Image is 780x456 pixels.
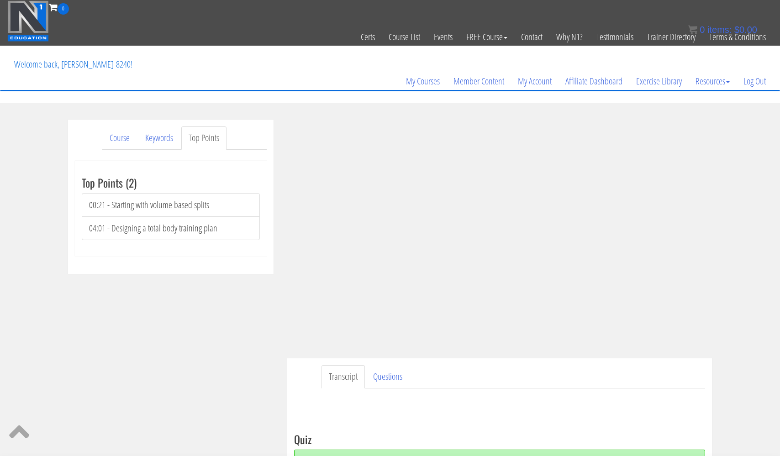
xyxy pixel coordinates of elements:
[7,0,49,42] img: n1-education
[354,15,382,59] a: Certs
[7,46,139,83] p: Welcome back, [PERSON_NAME]-8240!
[181,126,227,150] a: Top Points
[549,15,590,59] a: Why N1?
[102,126,137,150] a: Course
[734,25,757,35] bdi: 0.00
[138,126,180,150] a: Keywords
[321,365,365,388] a: Transcript
[702,15,773,59] a: Terms & Conditions
[514,15,549,59] a: Contact
[49,1,69,13] a: 0
[366,365,410,388] a: Questions
[734,25,739,35] span: $
[427,15,459,59] a: Events
[399,59,447,103] a: My Courses
[640,15,702,59] a: Trainer Directory
[58,3,69,15] span: 0
[82,216,260,240] li: 04:01 - Designing a total body training plan
[629,59,689,103] a: Exercise Library
[700,25,705,35] span: 0
[294,433,705,445] h3: Quiz
[447,59,511,103] a: Member Content
[459,15,514,59] a: FREE Course
[688,25,757,35] a: 0 items: $0.00
[382,15,427,59] a: Course List
[737,59,773,103] a: Log Out
[689,59,737,103] a: Resources
[511,59,559,103] a: My Account
[688,25,697,34] img: icon11.png
[707,25,732,35] span: items:
[82,177,260,189] h3: Top Points (2)
[590,15,640,59] a: Testimonials
[82,193,260,217] li: 00:21 - Starting with volume based splits
[559,59,629,103] a: Affiliate Dashboard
